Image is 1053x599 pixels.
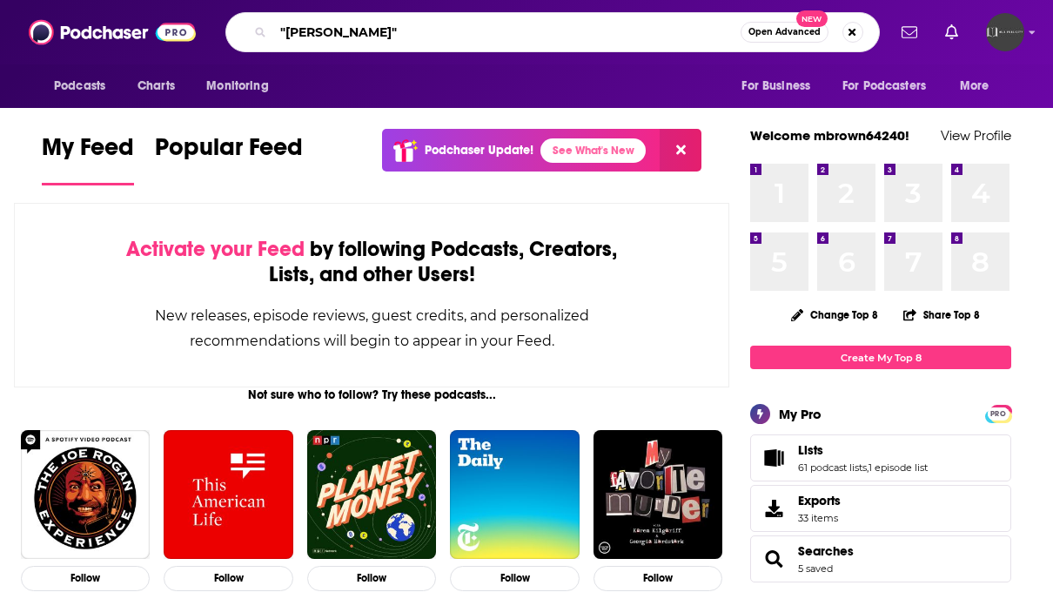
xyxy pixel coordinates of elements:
[42,132,134,185] a: My Feed
[798,493,841,508] span: Exports
[756,496,791,521] span: Exports
[194,70,291,103] button: open menu
[307,566,436,591] button: Follow
[986,13,1024,51] span: Logged in as mbrown64240
[867,461,869,474] span: ,
[750,346,1011,369] a: Create My Top 8
[21,430,150,559] img: The Joe Rogan Experience
[869,461,928,474] a: 1 episode list
[102,303,641,353] div: New releases, episode reviews, guest credits, and personalized recommendations will begin to appe...
[594,430,722,559] img: My Favorite Murder with Karen Kilgariff and Georgia Hardstark
[540,138,646,163] a: See What's New
[938,17,965,47] a: Show notifications dropdown
[988,407,1009,420] a: PRO
[741,22,828,43] button: Open AdvancedNew
[729,70,832,103] button: open menu
[986,13,1024,51] button: Show profile menu
[941,127,1011,144] a: View Profile
[450,430,579,559] img: The Daily
[155,132,303,172] span: Popular Feed
[798,461,867,474] a: 61 podcast lists
[42,132,134,172] span: My Feed
[425,143,533,158] p: Podchaser Update!
[164,566,292,591] button: Follow
[842,74,926,98] span: For Podcasters
[986,13,1024,51] img: User Profile
[155,132,303,185] a: Popular Feed
[948,70,1011,103] button: open menu
[798,543,854,559] a: Searches
[796,10,828,27] span: New
[42,70,128,103] button: open menu
[307,430,436,559] img: Planet Money
[831,70,951,103] button: open menu
[960,74,989,98] span: More
[137,74,175,98] span: Charts
[206,74,268,98] span: Monitoring
[902,298,981,332] button: Share Top 8
[750,434,1011,481] span: Lists
[756,446,791,470] a: Lists
[21,566,150,591] button: Follow
[102,237,641,287] div: by following Podcasts, Creators, Lists, and other Users!
[750,485,1011,532] a: Exports
[988,407,1009,421] span: PRO
[756,547,791,571] a: Searches
[225,12,880,52] div: Search podcasts, credits, & more...
[126,70,185,103] a: Charts
[29,16,196,49] img: Podchaser - Follow, Share and Rate Podcasts
[450,566,579,591] button: Follow
[798,442,928,458] a: Lists
[798,442,823,458] span: Lists
[798,562,833,575] a: 5 saved
[748,28,821,37] span: Open Advanced
[750,127,909,144] a: Welcome mbrown64240!
[14,387,729,402] div: Not sure who to follow? Try these podcasts...
[164,430,292,559] img: This American Life
[798,512,841,524] span: 33 items
[273,18,741,46] input: Search podcasts, credits, & more...
[126,236,305,262] span: Activate your Feed
[781,304,889,326] button: Change Top 8
[741,74,810,98] span: For Business
[750,535,1011,582] span: Searches
[779,406,822,422] div: My Pro
[54,74,105,98] span: Podcasts
[594,566,722,591] button: Follow
[895,17,924,47] a: Show notifications dropdown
